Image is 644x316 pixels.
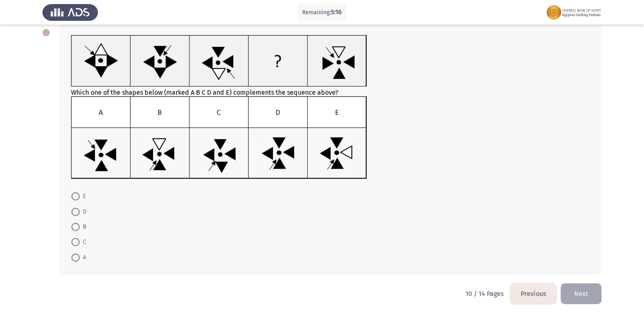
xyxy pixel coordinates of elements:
[71,35,367,87] img: UkFYMDA5M0EucG5nMTYyMjAzMzM4NjAzNw==.png
[80,207,87,217] span: D
[71,96,367,179] img: UkFYMDA5M0IucG5nMTYyMjAzMzQzMTE0Mg==.png
[561,283,602,304] button: load next page
[302,7,342,18] p: Remaining:
[42,1,98,24] img: Assess Talent Management logo
[71,35,589,181] div: Which one of the shapes below (marked A B C D and E) complements the sequence above?
[80,191,86,201] span: E
[510,283,557,304] button: load previous page
[80,253,86,263] span: A
[466,290,504,298] p: 10 / 14 Pages
[546,1,602,24] img: Assessment logo of FOCUS Assessment 3 Modules EN
[80,222,86,232] span: B
[331,8,342,16] span: 5:16
[80,237,86,247] span: C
